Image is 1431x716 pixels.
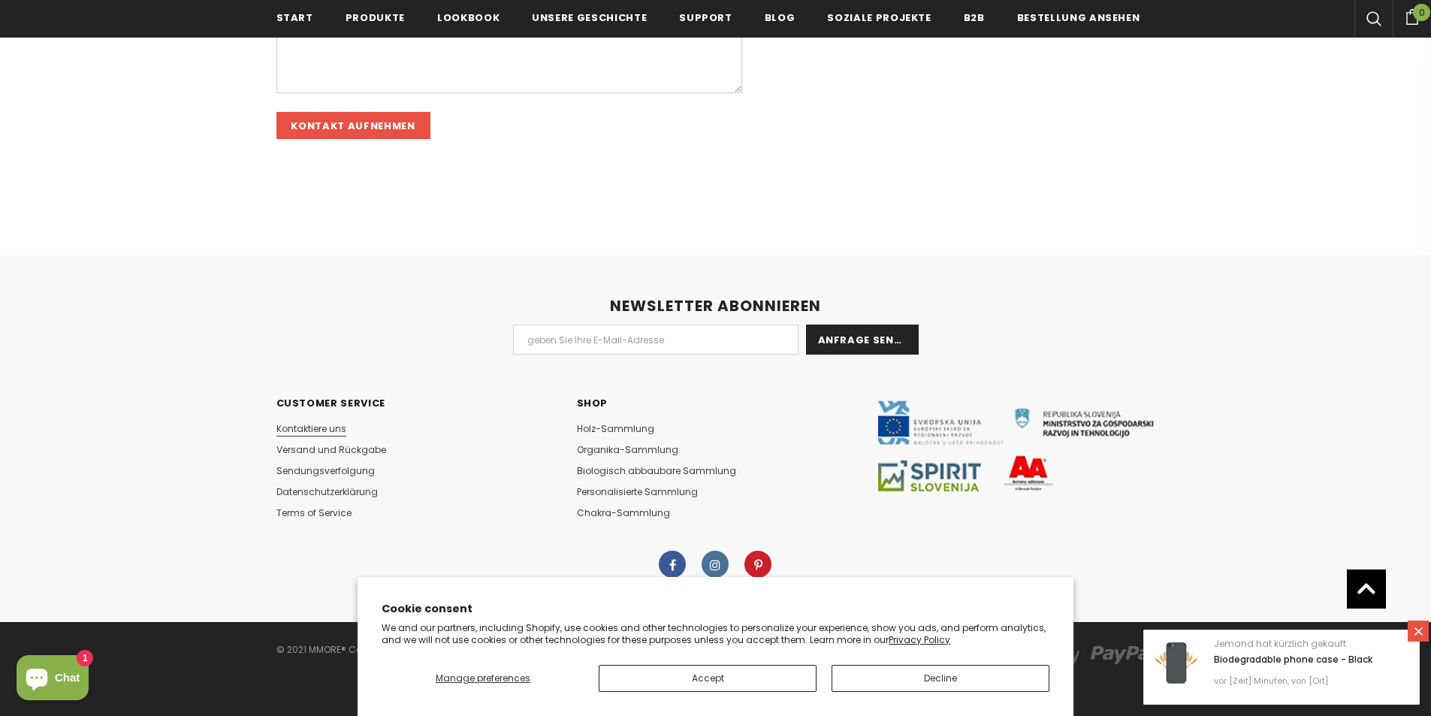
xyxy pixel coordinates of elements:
[827,11,931,25] span: Soziale Projekte
[832,665,1049,692] button: Decline
[577,482,698,503] a: Personalisierte Sammlung
[577,503,670,524] a: Chakra-Sammlung
[1091,646,1155,664] img: paypal
[276,503,352,524] a: Terms of Service
[577,461,736,482] a: Biologisch abbaubare Sammlung
[276,440,386,461] a: Versand und Rückgabe
[532,11,647,25] span: Unsere Geschichte
[577,396,608,410] span: SHOP
[765,11,796,25] span: Blog
[877,439,1155,452] a: Javni Razpis
[276,482,378,503] a: Datenschutzerklärung
[577,440,678,461] a: Organika-Sammlung
[1017,11,1140,25] span: Bestellung ansehen
[679,11,732,25] span: Support
[276,639,705,660] div: © 2021 MMORE® Cases. Alle Rechte vorbehalten.
[577,443,678,456] span: Organika-Sammlung
[276,396,385,410] span: Customer Service
[610,295,821,316] span: NEWSLETTER ABONNIEREN
[577,418,654,440] a: Holz-Sammlung
[437,11,500,25] span: Lookbook
[1413,4,1430,21] span: 0
[276,11,313,25] span: Start
[276,418,346,440] a: Kontaktiere uns
[276,112,430,139] input: Kontakt aufnehmen
[12,655,93,704] inbox-online-store-chat: Shopify online store chat
[513,325,799,355] input: Email Address
[276,485,378,498] span: Datenschutzerklärung
[599,665,817,692] button: Accept
[276,464,375,477] span: Sendungsverfolgung
[382,665,584,692] button: Manage preferences
[1393,7,1431,25] a: 0
[1214,653,1372,666] a: Biodegradable phone case - Black
[276,422,346,435] span: Kontaktiere uns
[889,633,950,646] a: Privacy Policy
[382,601,1049,617] h2: Cookie consent
[964,11,985,25] span: B2B
[276,461,375,482] a: Sendungsverfolgung
[1214,637,1346,650] span: Jemand hat kürzlich gekauft
[1214,675,1328,687] span: vor [Zeit] Minuten, von [Ort]
[346,11,405,25] span: Produkte
[577,464,736,477] span: Biologisch abbaubare Sammlung
[276,443,386,456] span: Versand und Rückgabe
[577,422,654,435] span: Holz-Sammlung
[276,506,352,519] span: Terms of Service
[806,325,919,355] input: Anfrage senden
[577,485,698,498] span: Personalisierte Sammlung
[382,622,1049,645] p: We and our partners, including Shopify, use cookies and other technologies to personalize your ex...
[436,672,530,684] span: Manage preferences
[577,506,670,519] span: Chakra-Sammlung
[877,400,1155,491] img: Javni Razpis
